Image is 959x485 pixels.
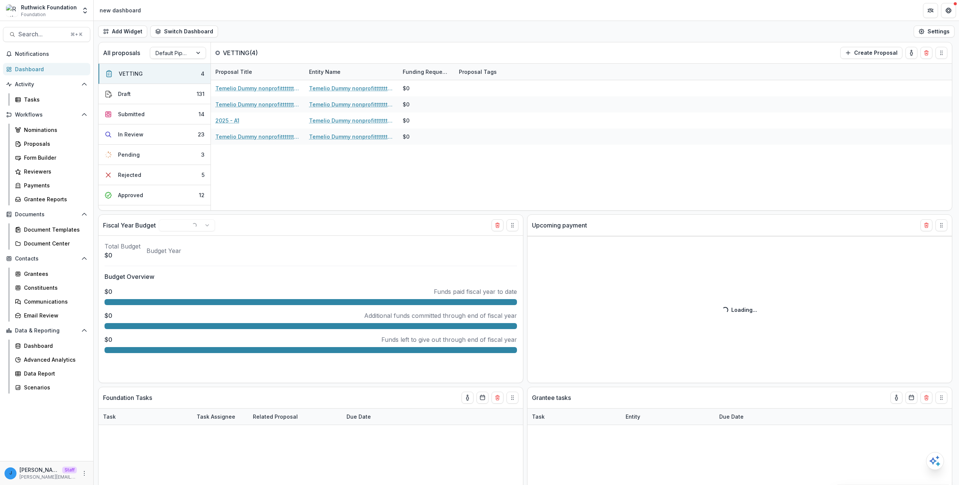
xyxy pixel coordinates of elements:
[12,281,90,294] a: Constituents
[12,309,90,322] a: Email Review
[15,328,78,334] span: Data & Reporting
[12,193,90,205] a: Grantee Reports
[105,272,517,281] p: Budget Overview
[62,467,77,473] p: Staff
[215,133,300,141] a: Temelio Dummy nonprofittttttttt a4 sda16s5d - 2025 - A1
[506,392,518,404] button: Drag
[15,112,78,118] span: Workflows
[105,311,112,320] p: $0
[100,6,141,14] div: new dashboard
[15,65,84,73] div: Dashboard
[462,392,474,404] button: toggle-assigned-to-me
[24,240,84,247] div: Document Center
[18,31,66,38] span: Search...
[103,393,152,402] p: Foundation Tasks
[21,11,46,18] span: Foundation
[19,474,77,481] p: [PERSON_NAME][EMAIL_ADDRESS][DOMAIN_NAME]
[905,392,917,404] button: Calendar
[105,251,140,260] p: $0
[398,64,454,80] div: Funding Requested
[12,124,90,136] a: Nominations
[199,110,205,118] div: 14
[305,64,398,80] div: Entity Name
[24,270,84,278] div: Grantees
[12,237,90,250] a: Document Center
[24,195,84,203] div: Grantee Reports
[920,47,932,59] button: Delete card
[24,126,84,134] div: Nominations
[150,25,218,37] button: Switch Dashboard
[3,253,90,265] button: Open Contacts
[103,221,156,230] p: Fiscal Year Budget
[215,100,300,108] a: Temelio Dummy nonprofittttttttt a4 sda16s5d - 2025 - A1
[198,130,205,138] div: 23
[12,151,90,164] a: Form Builder
[12,138,90,150] a: Proposals
[24,383,84,391] div: Scenarios
[477,392,488,404] button: Calendar
[840,47,902,59] button: Create Proposal
[914,25,955,37] button: Settings
[118,90,131,98] div: Draft
[12,223,90,236] a: Document Templates
[12,340,90,352] a: Dashboard
[935,219,947,231] button: Drag
[3,63,90,75] a: Dashboard
[9,471,12,476] div: jonah@trytemelio.com
[12,93,90,106] a: Tasks
[105,335,112,344] p: $0
[309,84,394,92] a: Temelio Dummy nonprofittttttttt a4 sda16s5d
[309,100,394,108] a: Temelio Dummy nonprofittttttttt a4 sda16s5d
[3,325,90,337] button: Open Data & Reporting
[69,30,84,39] div: ⌘ + K
[454,64,548,80] div: Proposal Tags
[199,191,205,199] div: 12
[454,68,501,76] div: Proposal Tags
[97,5,144,16] nav: breadcrumb
[118,130,143,138] div: In Review
[24,356,84,364] div: Advanced Analytics
[211,64,305,80] div: Proposal Title
[890,392,902,404] button: toggle-assigned-to-me
[24,140,84,148] div: Proposals
[99,104,211,124] button: Submitted14
[15,256,78,262] span: Contacts
[99,145,211,165] button: Pending3
[12,295,90,308] a: Communications
[403,100,409,108] div: $0
[103,48,140,57] p: All proposals
[532,221,587,230] p: Upcoming payment
[491,392,503,404] button: Delete card
[21,3,77,11] div: Ruthwick Foundation
[24,370,84,377] div: Data Report
[215,84,300,92] a: Temelio Dummy nonprofittttttttt a4 sda16s5d - 2025 - A1
[12,179,90,192] a: Payments
[202,171,205,179] div: 5
[3,109,90,121] button: Open Workflows
[119,70,143,78] div: VETTING
[403,84,409,92] div: $0
[201,70,205,78] div: 4
[491,219,503,231] button: Delete card
[3,208,90,220] button: Open Documents
[201,151,205,159] div: 3
[3,27,90,42] button: Search...
[935,47,947,59] button: Drag
[309,133,394,141] a: Temelio Dummy nonprofittttttttt a4 sda16s5d
[305,68,345,76] div: Entity Name
[920,219,932,231] button: Delete card
[24,284,84,292] div: Constituents
[223,48,279,57] p: VETTING ( 4 )
[403,117,409,124] div: $0
[364,311,517,320] p: Additional funds committed through end of fiscal year
[80,3,90,18] button: Open entity switcher
[118,171,141,179] div: Rejected
[105,287,112,296] p: $0
[118,151,140,159] div: Pending
[118,191,143,199] div: Approved
[15,51,87,57] span: Notifications
[24,181,84,189] div: Payments
[99,165,211,185] button: Rejected5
